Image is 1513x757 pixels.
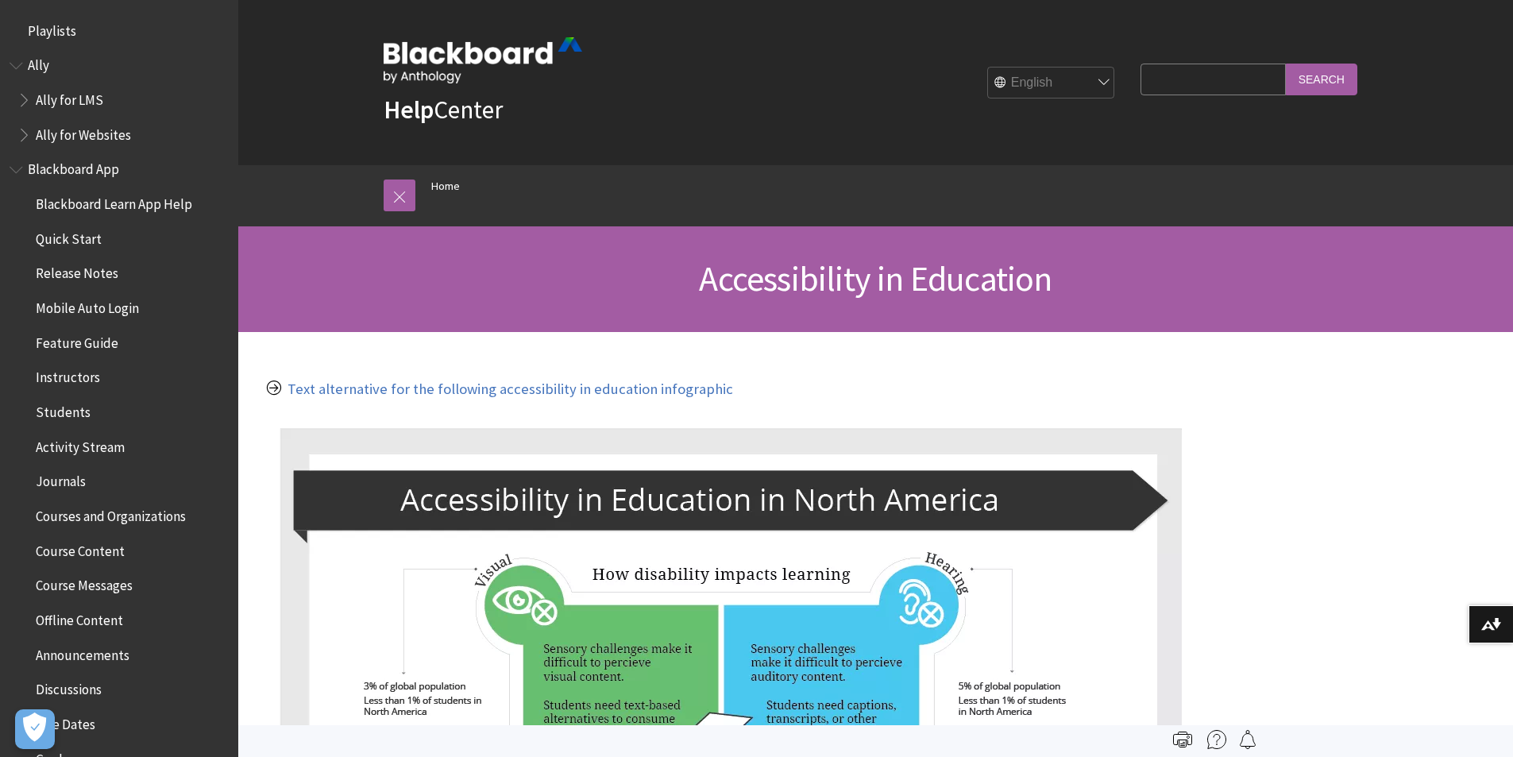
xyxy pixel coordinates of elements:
input: Search [1286,64,1357,95]
button: Open Preferences [15,709,55,749]
span: Blackboard App [28,156,119,178]
span: Release Notes [36,261,118,282]
span: Course Content [36,538,125,559]
span: Playlists [28,17,76,39]
span: Ally for LMS [36,87,103,108]
span: Courses and Organizations [36,503,186,524]
a: Home [431,176,460,196]
span: Blackboard Learn App Help [36,191,192,212]
img: More help [1207,730,1226,749]
span: Course Messages [36,573,133,594]
span: Quick Start [36,226,102,247]
img: Follow this page [1238,730,1257,749]
span: Announcements [36,642,129,663]
nav: Book outline for Playlists [10,17,229,44]
span: Accessibility in Education [699,257,1052,300]
strong: Help [384,94,434,126]
span: Feature Guide [36,330,118,351]
span: Journals [36,469,86,490]
img: Blackboard by Anthology [384,37,582,83]
span: Instructors [36,365,100,386]
span: Ally for Websites [36,122,131,143]
span: Due Dates [36,711,95,732]
span: Mobile Auto Login [36,295,139,316]
a: Text alternative for the following accessibility in education infographic [288,380,733,399]
span: Activity Stream [36,434,125,455]
span: Discussions [36,676,102,697]
select: Site Language Selector [988,68,1115,99]
a: HelpCenter [384,94,503,126]
span: Students [36,399,91,420]
span: Offline Content [36,607,123,628]
img: Print [1173,730,1192,749]
nav: Book outline for Anthology Ally Help [10,52,229,149]
span: Ally [28,52,49,74]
